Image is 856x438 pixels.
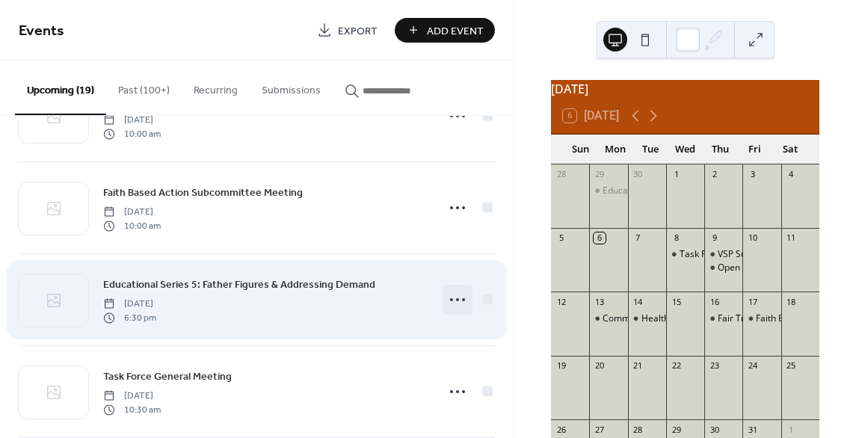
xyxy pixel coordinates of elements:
[632,135,668,164] div: Tue
[641,312,787,325] div: Healthcare Subcommittee Meeting
[555,232,567,244] div: 5
[395,18,495,43] button: Add Event
[103,369,232,385] span: Task Force General Meeting
[103,184,303,201] a: Faith Based Action Subcommittee Meeting
[632,424,644,435] div: 28
[594,169,605,180] div: 29
[306,18,389,43] a: Export
[632,169,644,180] div: 30
[704,248,742,261] div: VSP Subcommittee Meeting
[551,80,819,98] div: [DATE]
[742,312,780,325] div: Faith Based Action Subcommittee Meeting
[747,424,758,435] div: 31
[671,424,682,435] div: 29
[709,424,720,435] div: 30
[598,135,633,164] div: Mon
[427,23,484,39] span: Add Event
[555,360,567,371] div: 19
[19,16,64,46] span: Events
[786,296,797,307] div: 18
[718,312,819,325] div: Fair Trade Fashion Show
[103,206,161,219] span: [DATE]
[603,312,833,325] div: Community Re-Integration (CRI) Subcommittee Meeting
[718,262,769,274] div: Open House
[555,169,567,180] div: 28
[671,232,682,244] div: 8
[747,296,758,307] div: 17
[747,360,758,371] div: 24
[738,135,773,164] div: Fri
[786,169,797,180] div: 4
[718,248,833,261] div: VSP Subcommittee Meeting
[709,296,720,307] div: 16
[786,360,797,371] div: 25
[103,219,161,232] span: 10:00 am
[666,248,704,261] div: Task Force Management Meeting
[594,232,605,244] div: 6
[709,169,720,180] div: 2
[786,424,797,435] div: 1
[594,360,605,371] div: 20
[628,312,666,325] div: Healthcare Subcommittee Meeting
[182,61,250,114] button: Recurring
[103,389,161,403] span: [DATE]
[103,368,232,385] a: Task Force General Meeting
[555,424,567,435] div: 26
[747,232,758,244] div: 10
[103,311,156,324] span: 6:30 pm
[671,169,682,180] div: 1
[103,276,375,293] a: Educational Series 5: Father Figures & Addressing Demand
[772,135,807,164] div: Sat
[709,232,720,244] div: 9
[594,296,605,307] div: 13
[103,403,161,416] span: 10:30 am
[671,360,682,371] div: 22
[250,61,333,114] button: Submissions
[103,297,156,311] span: [DATE]
[632,232,644,244] div: 7
[15,61,106,115] button: Upcoming (19)
[680,248,819,261] div: Task Force Management Meeting
[709,360,720,371] div: 23
[103,277,375,293] span: Educational Series 5: Father Figures & Addressing Demand
[589,312,627,325] div: Community Re-Integration (CRI) Subcommittee Meeting
[103,185,303,201] span: Faith Based Action Subcommittee Meeting
[555,296,567,307] div: 12
[594,424,605,435] div: 27
[338,23,378,39] span: Export
[747,169,758,180] div: 3
[671,296,682,307] div: 15
[589,185,627,197] div: Educational Series 4: Building Trusted People & Communities
[704,262,742,274] div: Open House
[103,114,161,127] span: [DATE]
[563,135,598,164] div: Sun
[632,360,644,371] div: 21
[786,232,797,244] div: 11
[704,312,742,325] div: Fair Trade Fashion Show
[668,135,703,164] div: Wed
[103,127,161,141] span: 10:00 am
[703,135,738,164] div: Thu
[106,61,182,114] button: Past (100+)
[632,296,644,307] div: 14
